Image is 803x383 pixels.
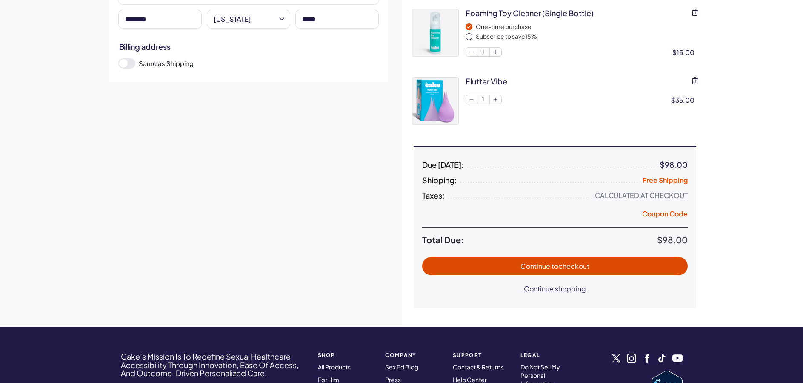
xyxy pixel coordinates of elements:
a: Sex Ed Blog [385,363,418,371]
div: One-time purchase [476,23,698,31]
img: LubesandmoreArtboard11.jpg [412,9,458,56]
div: $35.00 [671,95,698,104]
div: Subscribe to save 15 % [476,32,698,41]
span: $98.00 [657,234,688,245]
h2: Billing address [119,41,378,52]
div: Calculated at Checkout [595,191,688,200]
span: Shipping: [422,176,457,184]
strong: COMPANY [385,352,443,358]
a: Contact & Returns [453,363,503,371]
label: Same as Shipping [139,59,379,68]
div: $15.00 [672,48,698,57]
strong: SHOP [318,352,375,358]
span: 1 [477,48,489,56]
img: Artboard21.jpg [412,78,458,124]
strong: Legal [520,352,578,358]
h4: Cake’s Mission Is To Redefine Sexual Healthcare Accessibility Through Innovation, Ease Of Access,... [121,352,307,377]
button: Continue shopping [515,279,594,298]
div: Foaming toy cleaner (single bottle) [466,8,594,18]
span: Free Shipping [643,176,688,184]
span: Continue shopping [524,284,586,293]
button: Continue tocheckout [422,257,688,275]
a: All Products [318,363,351,371]
div: flutter vibe [466,76,507,86]
span: Taxes: [422,191,445,200]
span: Continue [520,262,589,271]
strong: Support [453,352,510,358]
span: Due [DATE]: [422,161,464,169]
button: Coupon Code [642,209,688,221]
span: 1 [477,95,489,104]
span: Total Due: [422,235,657,245]
span: to checkout [552,262,589,271]
div: $98.00 [660,161,688,169]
